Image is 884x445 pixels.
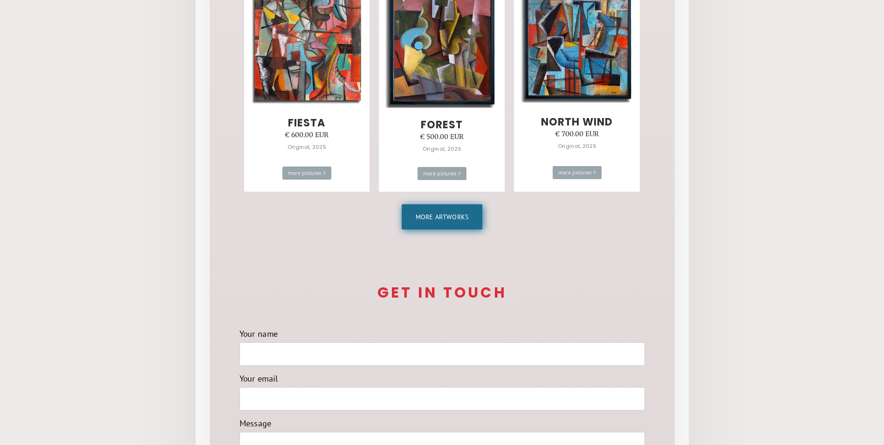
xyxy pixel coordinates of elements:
[418,167,467,180] div: more pictures >
[555,128,599,140] div: € 700.00 EUR
[240,417,645,430] label: Message
[240,373,645,385] label: Your email
[541,117,613,128] h4: north wind
[402,204,483,229] a: More artworks
[282,167,332,180] div: more pictures >
[240,285,645,300] h3: Get in touch
[288,118,325,129] h4: fiesta
[553,166,602,179] div: more pictures >
[285,129,329,141] div: € 600.00 EUR
[420,131,464,143] div: € 500.00 EUR
[423,143,461,155] div: Original, 2025
[240,328,645,340] label: Your name
[288,141,326,153] div: Original, 2025
[558,140,596,152] div: Original, 2025
[421,119,463,131] h4: forest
